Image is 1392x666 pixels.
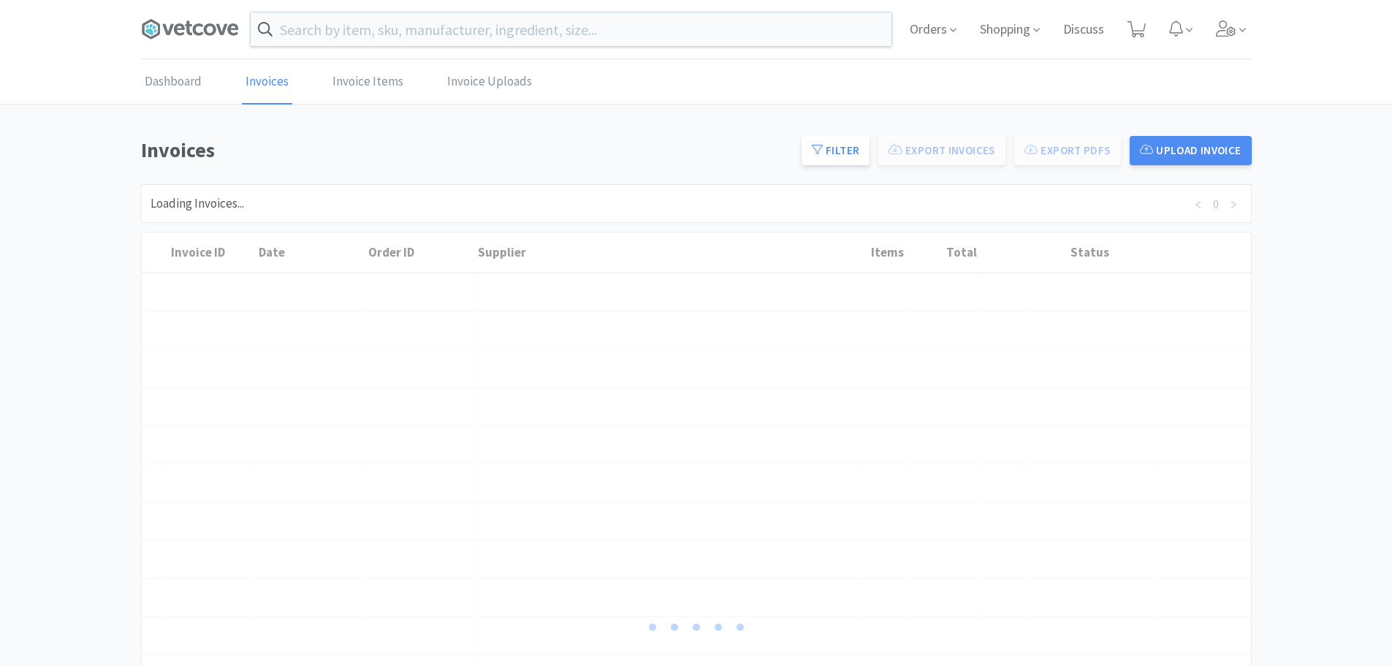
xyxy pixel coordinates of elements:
[1028,244,1152,260] div: Status
[251,12,891,46] input: Search by item, sku, manufacturer, ingredient, size...
[141,134,794,167] h1: Invoices
[329,60,407,105] a: Invoice Items
[1057,23,1110,37] a: Discuss
[1225,195,1242,213] li: Next Page
[911,244,977,260] div: Total
[1190,195,1207,213] li: Previous Page
[171,244,251,260] div: Invoice ID
[444,60,536,105] a: Invoice Uploads
[860,244,904,260] div: Items
[151,194,244,213] div: Loading Invoices...
[141,60,205,105] a: Dashboard
[1194,200,1203,209] i: icon: left
[368,244,471,260] div: Order ID
[802,136,870,165] button: Filter
[1229,200,1238,209] i: icon: right
[259,244,361,260] div: Date
[1208,196,1224,212] a: 0
[242,60,292,105] a: Invoices
[478,244,853,260] div: Supplier
[1207,195,1225,213] li: 0
[1130,136,1252,165] button: Upload Invoice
